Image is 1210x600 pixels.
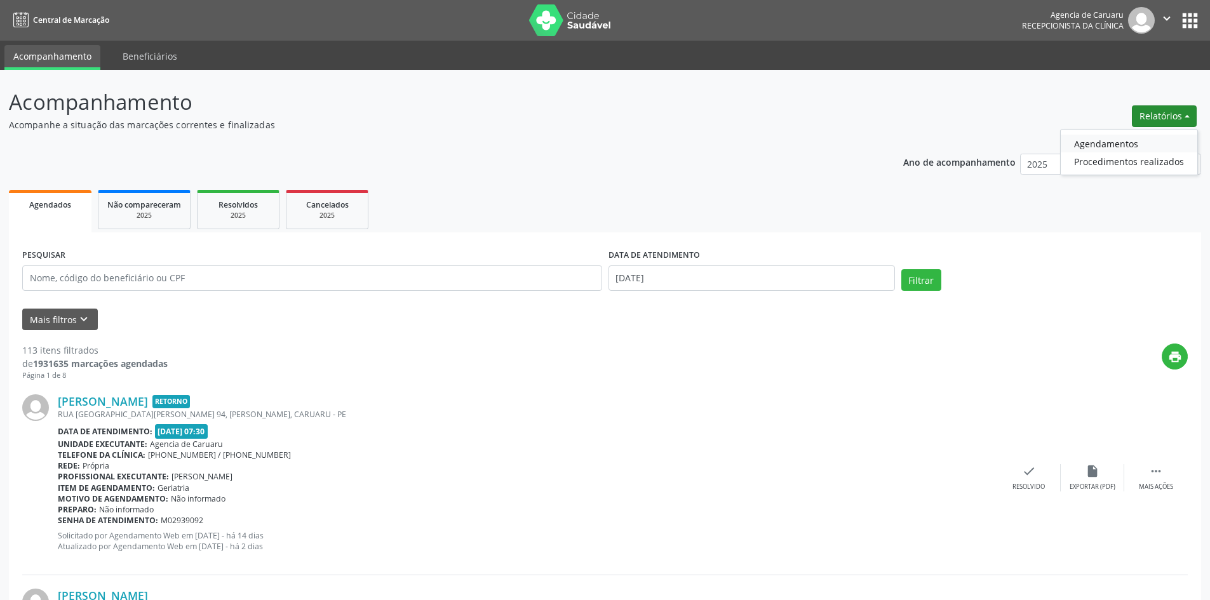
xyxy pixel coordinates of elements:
[1022,464,1036,478] i: check
[107,211,181,220] div: 2025
[83,460,109,471] span: Própria
[107,199,181,210] span: Não compareceram
[58,515,158,526] b: Senha de atendimento:
[4,45,100,70] a: Acompanhamento
[901,269,941,291] button: Filtrar
[1179,10,1201,32] button: apps
[1022,10,1124,20] div: Agencia de Caruaru
[58,471,169,482] b: Profissional executante:
[77,312,91,326] i: keyboard_arrow_down
[22,265,602,291] input: Nome, código do beneficiário ou CPF
[22,246,65,265] label: PESQUISAR
[58,394,148,408] a: [PERSON_NAME]
[22,309,98,331] button: Mais filtroskeyboard_arrow_down
[99,504,154,515] span: Não informado
[58,426,152,437] b: Data de atendimento:
[171,493,225,504] span: Não informado
[58,504,97,515] b: Preparo:
[1139,483,1173,491] div: Mais ações
[1128,7,1155,34] img: img
[158,483,189,493] span: Geriatria
[58,409,997,420] div: RUA [GEOGRAPHIC_DATA][PERSON_NAME] 94, [PERSON_NAME], CARUARU - PE
[1060,130,1198,175] ul: Relatórios
[9,86,844,118] p: Acompanhamento
[33,15,109,25] span: Central de Marcação
[58,439,147,450] b: Unidade executante:
[58,450,145,460] b: Telefone da clínica:
[33,357,168,370] strong: 1931635 marcações agendadas
[150,439,223,450] span: Agencia de Caruaru
[114,45,186,67] a: Beneficiários
[1149,464,1163,478] i: 
[1070,483,1115,491] div: Exportar (PDF)
[155,424,208,439] span: [DATE] 07:30
[1162,343,1188,370] button: print
[306,199,349,210] span: Cancelados
[295,211,359,220] div: 2025
[1022,20,1124,31] span: Recepcionista da clínica
[1061,135,1197,152] a: Agendamentos
[1086,464,1099,478] i: insert_drive_file
[206,211,270,220] div: 2025
[1061,152,1197,170] a: Procedimentos realizados
[152,395,190,408] span: Retorno
[58,460,80,471] b: Rede:
[1168,350,1182,364] i: print
[1132,105,1197,127] button: Relatórios
[58,530,997,552] p: Solicitado por Agendamento Web em [DATE] - há 14 dias Atualizado por Agendamento Web em [DATE] - ...
[1155,7,1179,34] button: 
[608,265,895,291] input: Selecione um intervalo
[9,10,109,30] a: Central de Marcação
[22,370,168,381] div: Página 1 de 8
[171,471,232,482] span: [PERSON_NAME]
[903,154,1016,170] p: Ano de acompanhamento
[1160,11,1174,25] i: 
[58,483,155,493] b: Item de agendamento:
[161,515,203,526] span: M02939092
[1012,483,1045,491] div: Resolvido
[29,199,71,210] span: Agendados
[22,343,168,357] div: 113 itens filtrados
[608,246,700,265] label: DATA DE ATENDIMENTO
[148,450,291,460] span: [PHONE_NUMBER] / [PHONE_NUMBER]
[9,118,844,131] p: Acompanhe a situação das marcações correntes e finalizadas
[58,493,168,504] b: Motivo de agendamento:
[22,357,168,370] div: de
[22,394,49,421] img: img
[218,199,258,210] span: Resolvidos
